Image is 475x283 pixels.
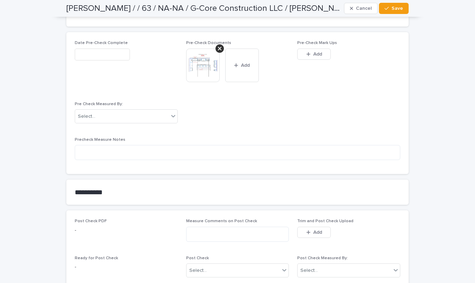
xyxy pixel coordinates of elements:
button: Add [225,49,259,82]
span: Precheck Measure Notes [75,138,125,142]
span: Pre Check Measured By: [75,102,123,106]
span: Date Pre-Check Complete [75,41,128,45]
span: Measure Comments on Post Check [186,219,257,223]
span: Post Check Measured By: [297,256,348,260]
span: Add [313,52,322,57]
span: Ready for Post Check [75,256,118,260]
span: Add [313,230,322,235]
span: Trim and Post Check Upload [297,219,353,223]
div: Select... [189,267,207,274]
div: Select... [300,267,318,274]
span: Pre-Check Documents [186,41,231,45]
p: - [75,227,178,234]
span: Add [241,63,250,68]
span: Post Check [186,256,209,260]
span: Post Check PDF [75,219,107,223]
span: Pre-Check Mark Ups [297,41,337,45]
h2: [PERSON_NAME] / / 63 / NA-NA / G-Core Construction LLC / [PERSON_NAME] [66,3,341,14]
span: Cancel [356,6,372,11]
button: Add [297,49,331,60]
span: Save [392,6,403,11]
button: Cancel [344,3,378,14]
p: - [75,263,178,271]
div: Select... [78,113,95,120]
button: Add [297,227,331,238]
button: Save [379,3,409,14]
